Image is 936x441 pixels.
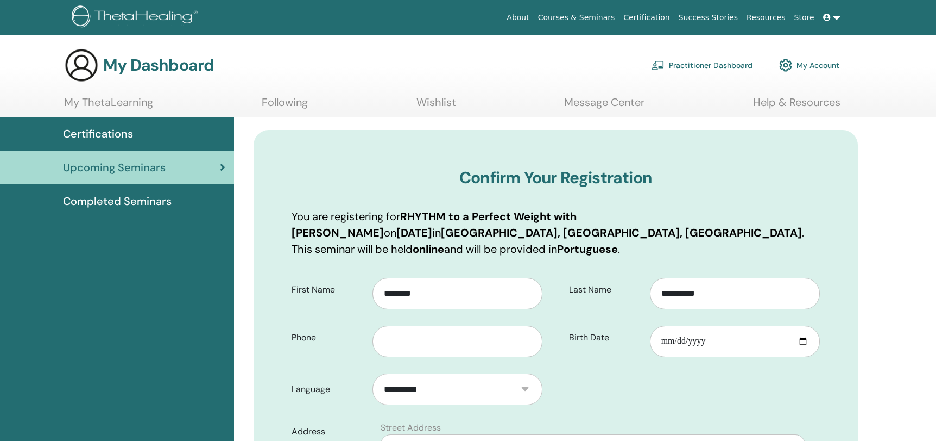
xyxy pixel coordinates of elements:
a: My Account [779,53,839,77]
label: Birth Date [561,327,650,348]
a: Help & Resources [753,96,840,117]
img: cog.svg [779,56,792,74]
b: online [413,242,444,256]
a: Following [262,96,308,117]
label: Last Name [561,279,650,300]
span: Upcoming Seminars [63,159,166,176]
a: Success Stories [674,8,742,28]
label: Street Address [381,421,441,434]
b: Portuguese [557,242,618,256]
b: [GEOGRAPHIC_DATA], [GEOGRAPHIC_DATA], [GEOGRAPHIC_DATA] [441,226,802,240]
img: generic-user-icon.jpg [64,48,99,83]
a: Store [790,8,819,28]
span: Completed Seminars [63,193,172,209]
a: About [502,8,533,28]
span: Certifications [63,126,133,142]
a: Courses & Seminars [534,8,619,28]
a: Message Center [564,96,644,117]
label: Language [283,379,372,400]
a: My ThetaLearning [64,96,153,117]
img: logo.png [72,5,201,30]
h3: Confirm Your Registration [292,168,820,188]
h3: My Dashboard [103,55,214,75]
b: [DATE] [396,226,432,240]
a: Practitioner Dashboard [652,53,752,77]
a: Wishlist [416,96,456,117]
label: Phone [283,327,372,348]
img: chalkboard-teacher.svg [652,60,665,70]
label: First Name [283,279,372,300]
a: Resources [742,8,790,28]
a: Certification [619,8,674,28]
p: You are registering for on in . This seminar will be held and will be provided in . [292,208,820,257]
b: RHYTHM to a Perfect Weight with [PERSON_NAME] [292,209,577,240]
